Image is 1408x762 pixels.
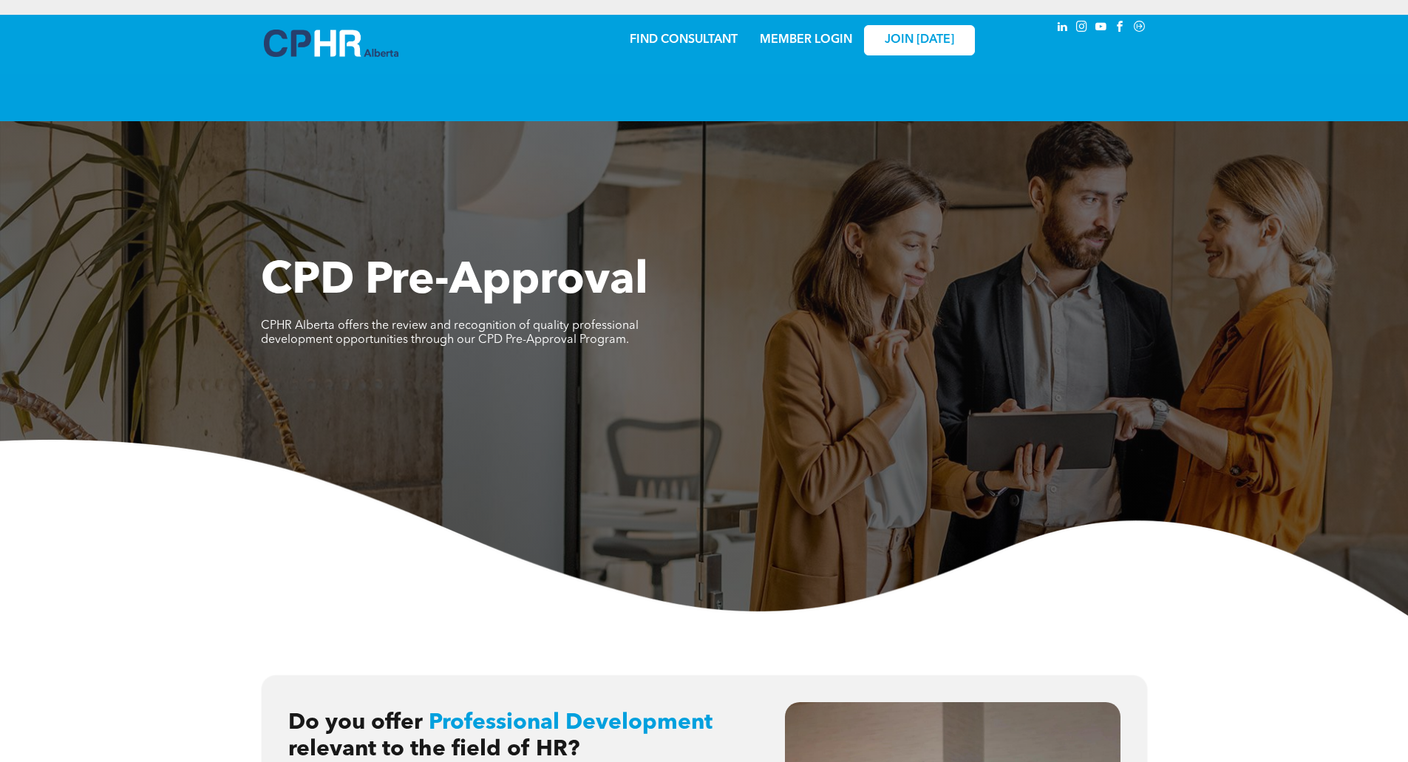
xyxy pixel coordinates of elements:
a: Social network [1132,18,1148,38]
span: relevant to the field of HR? [288,738,579,761]
a: instagram [1074,18,1090,38]
span: JOIN [DATE] [885,33,954,47]
span: Professional Development [429,712,712,734]
span: CPD Pre-Approval [261,259,648,304]
img: A blue and white logo for cp alberta [264,30,398,57]
a: linkedin [1055,18,1071,38]
span: Do you offer [288,712,423,734]
a: facebook [1112,18,1129,38]
a: FIND CONSULTANT [630,34,738,46]
a: MEMBER LOGIN [760,34,852,46]
a: JOIN [DATE] [864,25,975,55]
a: youtube [1093,18,1109,38]
span: CPHR Alberta offers the review and recognition of quality professional development opportunities ... [261,320,639,346]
